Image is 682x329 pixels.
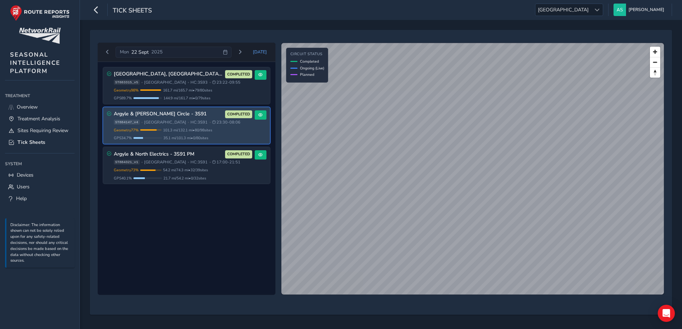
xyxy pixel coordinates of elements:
[163,95,210,101] span: 144.9 mi / 161.7 mi • 0 / 79 sites
[17,183,30,190] span: Users
[144,80,186,85] span: [GEOGRAPHIC_DATA]
[102,48,113,57] button: Previous day
[227,72,250,77] span: COMPLETED
[114,71,223,77] h3: [GEOGRAPHIC_DATA], [GEOGRAPHIC_DATA], [GEOGRAPHIC_DATA] 3S93
[144,120,186,125] span: [GEOGRAPHIC_DATA]
[209,120,211,124] span: •
[5,158,75,169] div: System
[131,49,149,56] span: 22 Sept
[114,176,132,181] span: GPS 40.1 %
[300,72,314,77] span: Planned
[209,80,211,84] span: •
[535,4,591,16] span: [GEOGRAPHIC_DATA]
[190,120,208,125] span: HC: 3S91
[114,151,223,157] h3: Argyle & North Electrics - 3S91 PM
[300,66,324,71] span: Ongoing (Live)
[114,160,140,165] span: ST884321_v1
[141,80,143,84] span: •
[227,151,250,157] span: COMPLETED
[17,127,68,134] span: Sites Requiring Review
[163,88,212,93] span: 161.7 mi / 165.7 mi • 79 / 80 sites
[5,125,75,136] a: Sites Requiring Review
[19,28,61,44] img: customer logo
[628,4,664,16] span: [PERSON_NAME]
[5,169,75,181] a: Devices
[5,101,75,113] a: Overview
[16,195,27,202] span: Help
[114,111,223,117] h3: Argyle & [PERSON_NAME] Circle - 3S91
[300,59,319,64] span: Completed
[188,120,189,124] span: •
[113,6,152,16] span: Tick Sheets
[17,104,38,110] span: Overview
[658,305,675,322] div: Open Intercom Messenger
[650,57,660,67] button: Zoom out
[188,80,189,84] span: •
[188,160,189,164] span: •
[114,95,132,101] span: GPS 89.7 %
[114,120,140,125] span: ST884147_v4
[212,120,240,125] span: 23:30 - 08:06
[614,4,667,16] button: [PERSON_NAME]
[212,80,240,85] span: 23:22 - 09:55
[120,49,129,55] span: Mon
[17,115,60,122] span: Treatment Analysis
[114,127,139,133] span: Geometry 77 %
[141,120,143,124] span: •
[227,111,250,117] span: COMPLETED
[248,47,272,57] button: Today
[650,47,660,57] button: Zoom in
[5,193,75,204] a: Help
[114,80,140,85] span: ST883315_v5
[10,51,60,75] span: SEASONAL INTELLIGENCE PLATFORM
[17,139,45,146] span: Tick Sheets
[209,160,211,164] span: •
[190,160,208,165] span: HC: 3S91
[5,90,75,101] div: Treatment
[5,113,75,125] a: Treatment Analysis
[163,176,206,181] span: 21.7 mi / 54.2 mi • 0 / 32 sites
[290,52,324,57] h4: Circuit Status
[281,43,664,294] canvas: Map
[614,4,626,16] img: diamond-layout
[144,160,186,165] span: [GEOGRAPHIC_DATA]
[141,160,143,164] span: •
[212,160,240,165] span: 17:00 - 21:51
[253,49,267,55] span: [DATE]
[17,172,34,178] span: Devices
[650,67,660,78] button: Reset bearing to north
[5,181,75,193] a: Users
[5,136,75,148] a: Tick Sheets
[10,222,71,264] p: Disclaimer: The information shown can not be solely relied upon for any safety-related decisions,...
[163,167,208,173] span: 54.2 mi / 74.3 mi • 32 / 39 sites
[151,49,163,55] span: 2025
[114,135,132,141] span: GPS 34.7 %
[163,135,208,141] span: 35.1 mi / 101.3 mi • 0 / 80 sites
[10,5,70,21] img: rr logo
[190,80,208,85] span: HC: 3S93
[234,48,246,57] button: Next day
[114,88,139,93] span: Geometry 98 %
[114,167,139,173] span: Geometry 73 %
[163,127,212,133] span: 101.3 mi / 132.1 mi • 80 / 98 sites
